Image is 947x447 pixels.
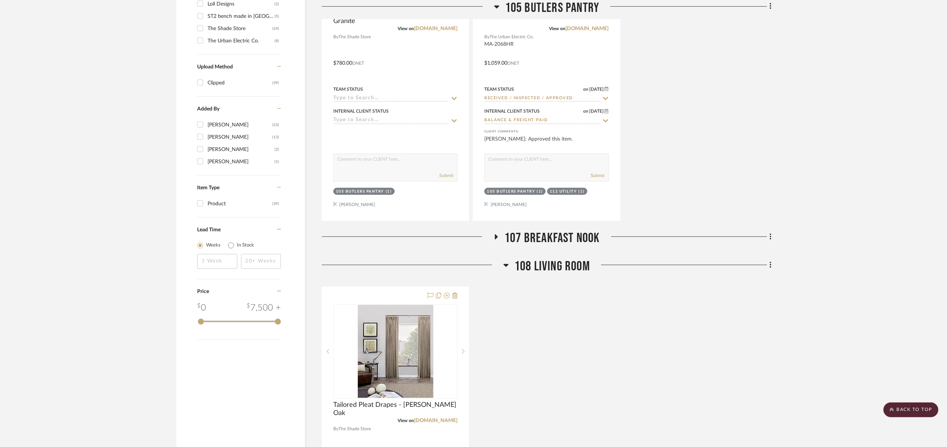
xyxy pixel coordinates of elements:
div: (1) [386,189,392,194]
input: Type to Search… [333,95,449,102]
span: 108 Living Room [514,258,590,274]
span: By [333,33,338,41]
a: [DOMAIN_NAME] [414,26,458,31]
div: 7,500 + [247,301,281,315]
div: (8) [275,35,279,47]
div: [PERSON_NAME] [208,144,275,155]
input: 20+ Weeks [241,254,281,269]
span: [DATE] [588,87,604,92]
div: Team Status [333,86,363,93]
span: Added By [197,106,219,112]
div: (1) [275,156,279,168]
span: Item Type [197,185,219,190]
span: Tailored Pleat Drapes - [PERSON_NAME] Oak [333,401,458,417]
a: [DOMAIN_NAME] [565,26,609,31]
div: [PERSON_NAME] [208,156,275,168]
span: 107 Breakfast Nook [504,230,600,246]
button: Submit [439,172,453,179]
span: View on [398,418,414,423]
div: (2) [275,144,279,155]
div: (1) [537,189,543,194]
div: 105 BUTLERS PANTRY [336,189,384,194]
label: In Stock [237,242,254,249]
div: Internal Client Status [484,108,540,115]
span: Upload Method [197,64,233,70]
span: The Shade Store [338,425,371,432]
div: (13) [272,131,279,143]
span: Price [197,289,209,294]
span: View on [398,26,414,31]
input: 1 Week [197,254,237,269]
div: 112 UTILITY [550,189,577,194]
div: (23) [272,119,279,131]
div: ST2 bench made in [GEOGRAPHIC_DATA] [208,10,275,22]
img: Tailored Pleat Drapes - Lowell Tweed Oak [358,305,433,398]
button: Submit [591,172,605,179]
span: Lead Time [197,227,221,232]
a: [DOMAIN_NAME] [414,418,458,423]
div: (39) [272,77,279,89]
span: View on [549,26,565,31]
div: Clipped [208,77,272,89]
div: The Shade Store [208,23,272,35]
scroll-to-top-button: BACK TO TOP [883,402,938,417]
div: 0 [197,301,206,315]
span: By [484,33,489,41]
div: [PERSON_NAME] [208,131,272,143]
div: (24) [272,23,279,35]
div: Product [208,198,272,210]
div: Team Status [484,86,514,93]
div: 105 BUTLERS PANTRY [487,189,535,194]
input: Type to Search… [484,117,600,124]
span: on [583,87,588,91]
div: (1) [578,189,585,194]
input: Type to Search… [333,117,449,124]
div: The Urban Electric Co. [208,35,275,47]
div: [PERSON_NAME]: Approved this item. [484,135,609,150]
span: By [333,425,338,432]
input: Type to Search… [484,95,600,102]
div: [PERSON_NAME] [208,119,272,131]
span: The Shade Store [338,33,371,41]
label: Weeks [206,242,221,249]
span: on [583,109,588,113]
span: The Urban Electric Co. [489,33,534,41]
div: (39) [272,198,279,210]
div: Internal Client Status [333,108,389,115]
span: [DATE] [588,109,604,114]
div: (5) [275,10,279,22]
